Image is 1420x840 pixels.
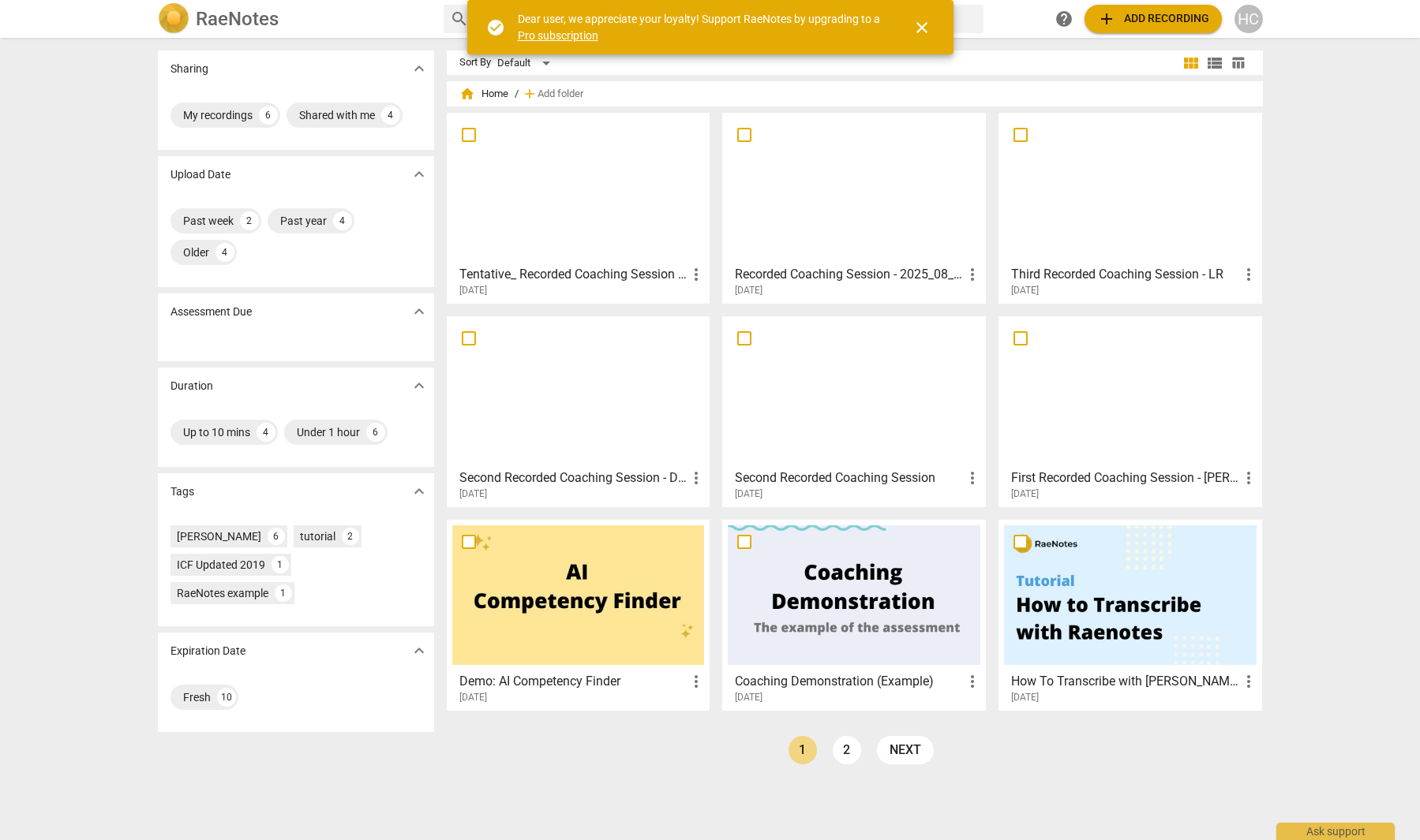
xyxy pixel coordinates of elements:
[1097,9,1209,28] span: Add recording
[170,643,245,659] p: Expiration Date
[687,265,706,284] span: more_vert
[515,88,519,100] span: /
[257,423,275,442] div: 4
[297,424,360,440] div: Under 1 hour
[272,556,289,573] div: 1
[538,88,583,100] span: Add folder
[1276,823,1395,840] div: Ask support
[963,469,982,487] span: more_vert
[410,59,429,78] span: expand_more
[215,243,234,262] div: 4
[407,480,431,503] button: Show more
[735,691,762,704] span: [DATE]
[735,487,762,501] span: [DATE]
[522,86,538,102] span: add
[177,557,265,573] div: ICF Updated 2019
[381,106,400,125] div: 4
[183,245,209,260] div: Older
[410,641,429,660] span: expand_more
[833,736,861,764] a: Page 2
[452,322,705,500] a: Second Recorded Coaching Session - DN - [PERSON_NAME][DATE]
[1011,265,1239,284] h3: Third Recorded Coaching Session - LR
[268,528,285,545] div: 6
[1004,118,1257,297] a: Third Recorded Coaching Session - LR[DATE]
[450,9,469,28] span: search
[1004,525,1257,704] a: How To Transcribe with [PERSON_NAME][DATE]
[1011,672,1239,691] h3: How To Transcribe with RaeNotes
[459,487,487,501] span: [DATE]
[1179,51,1203,75] button: Tile view
[177,585,268,601] div: RaeNotes example
[459,469,688,487] h3: Second Recorded Coaching Session - DN - Helen Cheung
[735,284,762,297] span: [DATE]
[497,50,556,76] div: Default
[333,211,352,230] div: 4
[366,423,385,442] div: 6
[459,672,688,691] h3: Demo: AI Competency Finder
[410,302,429,321] span: expand_more
[280,213,327,229] div: Past year
[259,106,278,125] div: 6
[196,8,279,30] h2: RaeNotes
[518,11,884,43] div: Dear user, we appreciate your loyalty! Support RaeNotes by upgrading to a
[452,118,705,297] a: Tentative_ Recorded Coaching Session - 2025_08_14 11_26 PDT - Recording[DATE]
[170,304,252,320] p: Assessment Due
[1085,5,1222,33] button: Upload
[407,374,431,398] button: Show more
[183,424,250,440] div: Up to 10 mins
[240,211,259,230] div: 2
[1231,55,1246,70] span: table_chart
[459,86,508,102] span: Home
[912,18,931,37] span: close
[170,61,208,77] p: Sharing
[1004,322,1257,500] a: First Recorded Coaching Session - [PERSON_NAME] - HCC Fall 2024[DATE]
[687,469,706,487] span: more_vert
[177,528,261,544] div: [PERSON_NAME]
[459,265,688,284] h3: Tentative_ Recorded Coaching Session - 2025_08_14 11_26 PDT - Recording
[687,672,706,691] span: more_vert
[728,525,980,704] a: Coaching Demonstration (Example)[DATE]
[1205,54,1224,73] span: view_list
[300,528,335,544] div: tutorial
[459,284,487,297] span: [DATE]
[789,736,817,764] a: Page 1 is your current page
[1011,487,1039,501] span: [DATE]
[407,57,431,80] button: Show more
[299,107,375,123] div: Shared with me
[158,3,431,35] a: LogoRaeNotes
[407,639,431,663] button: Show more
[459,57,491,69] div: Sort By
[459,86,475,102] span: home
[877,736,934,764] a: next
[170,378,213,394] p: Duration
[518,29,598,42] a: Pro subscription
[407,162,431,186] button: Show more
[217,688,236,707] div: 10
[183,689,211,705] div: Fresh
[1055,9,1073,28] span: help
[1239,672,1258,691] span: more_vert
[275,584,292,602] div: 1
[183,107,253,123] div: My recordings
[486,18,505,37] span: check_circle
[410,165,429,184] span: expand_more
[410,376,429,395] span: expand_more
[183,213,234,229] div: Past week
[170,166,230,183] p: Upload Date
[1050,5,1078,33] a: Help
[410,482,429,501] span: expand_more
[735,672,963,691] h3: Coaching Demonstration (Example)
[459,691,487,704] span: [DATE]
[735,469,963,487] h3: Second Recorded Coaching Session
[342,528,359,545] div: 2
[1235,5,1263,33] button: HC
[728,322,980,500] a: Second Recorded Coaching Session[DATE]
[1239,265,1258,284] span: more_vert
[1011,284,1039,297] span: [DATE]
[728,118,980,297] a: Recorded Coaching Session - 2025_08_12 20_30 PDT - Recording 2 (1)[DATE]
[1227,51,1250,75] button: Table view
[903,9,941,47] button: Close
[1203,51,1227,75] button: List view
[963,265,982,284] span: more_vert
